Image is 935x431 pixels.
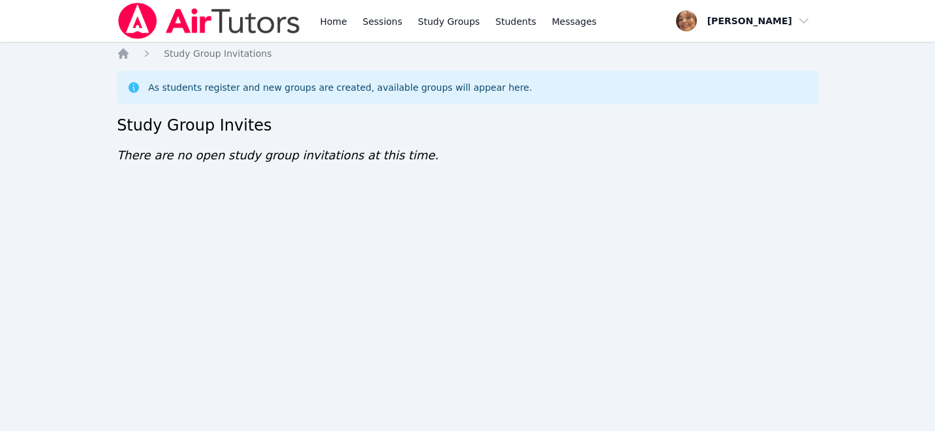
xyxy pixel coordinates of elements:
[117,3,301,39] img: Air Tutors
[117,148,438,162] span: There are no open study group invitations at this time.
[164,48,271,59] span: Study Group Invitations
[117,115,818,136] h2: Study Group Invites
[117,47,818,60] nav: Breadcrumb
[148,81,532,94] div: As students register and new groups are created, available groups will appear here.
[552,15,597,28] span: Messages
[164,47,271,60] a: Study Group Invitations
